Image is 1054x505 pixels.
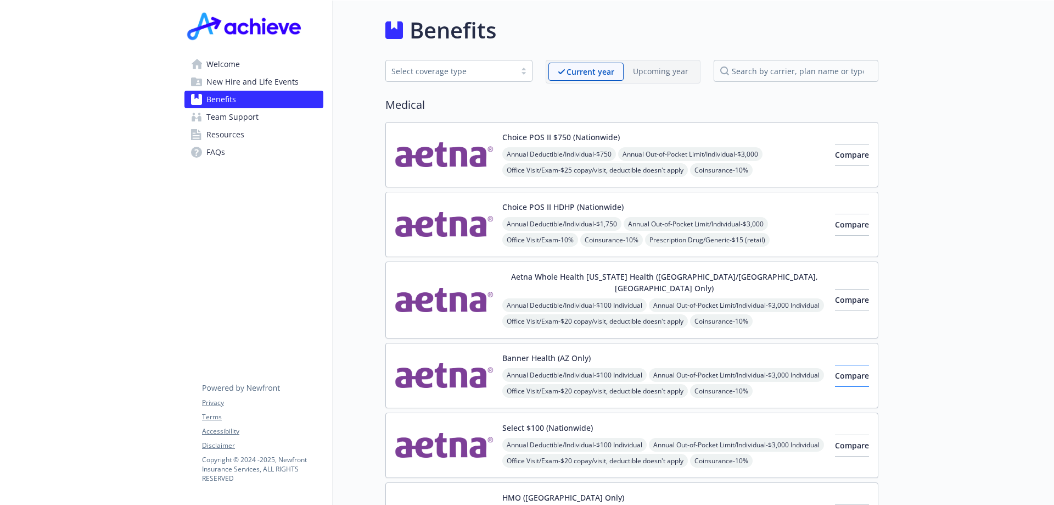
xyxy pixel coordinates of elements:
span: Office Visit/Exam - 10% [502,233,578,247]
button: HMO ([GEOGRAPHIC_DATA] Only) [502,492,624,503]
a: Disclaimer [202,441,323,451]
span: Upcoming year [624,63,698,81]
a: Resources [184,126,323,143]
button: Compare [835,144,869,166]
img: Aetna Inc carrier logo [395,352,494,399]
span: Annual Deductible/Individual - $750 [502,147,616,161]
span: Office Visit/Exam - $20 copay/visit, deductible doesn't apply [502,454,688,468]
a: New Hire and Life Events [184,73,323,91]
p: Upcoming year [633,65,688,77]
span: Office Visit/Exam - $20 copay/visit, deductible doesn't apply [502,384,688,398]
span: Compare [835,219,869,230]
p: Current year [567,66,614,77]
a: Welcome [184,56,323,73]
div: Select coverage type [391,65,510,77]
a: Benefits [184,91,323,108]
span: Office Visit/Exam - $25 copay/visit, deductible doesn't apply [502,163,688,177]
span: Benefits [206,91,236,108]
h2: Medical [385,97,878,113]
span: Coinsurance - 10% [690,314,753,328]
span: FAQs [206,143,225,161]
h1: Benefits [410,14,496,47]
img: Aetna Inc carrier logo [395,201,494,248]
span: New Hire and Life Events [206,73,299,91]
span: Compare [835,295,869,305]
span: Resources [206,126,244,143]
button: Choice POS II HDHP (Nationwide) [502,201,624,213]
span: Office Visit/Exam - $20 copay/visit, deductible doesn't apply [502,314,688,328]
img: Aetna Inc carrier logo [395,131,494,178]
span: Annual Deductible/Individual - $100 Individual [502,438,647,452]
span: Annual Out-of-Pocket Limit/Individual - $3,000 Individual [649,368,824,382]
a: Accessibility [202,426,323,436]
span: Annual Deductible/Individual - $100 Individual [502,298,647,312]
button: Compare [835,289,869,311]
button: Compare [835,435,869,457]
span: Coinsurance - 10% [690,384,753,398]
input: search by carrier, plan name or type [714,60,878,82]
span: Annual Out-of-Pocket Limit/Individual - $3,000 [624,217,768,231]
span: Annual Deductible/Individual - $1,750 [502,217,621,231]
button: Select $100 (Nationwide) [502,422,593,434]
p: Copyright © 2024 - 2025 , Newfront Insurance Services, ALL RIGHTS RESERVED [202,455,323,483]
span: Prescription Drug/Generic - $15 (retail) [645,233,770,247]
img: Aetna Inc carrier logo [395,271,494,329]
a: Privacy [202,398,323,408]
button: Compare [835,365,869,387]
span: Coinsurance - 10% [690,454,753,468]
span: Annual Out-of-Pocket Limit/Individual - $3,000 Individual [649,438,824,452]
span: Team Support [206,108,259,126]
span: Annual Out-of-Pocket Limit/Individual - $3,000 Individual [649,298,824,312]
span: Compare [835,370,869,381]
a: FAQs [184,143,323,161]
a: Terms [202,412,323,422]
button: Choice POS II $750 (Nationwide) [502,131,620,143]
span: Compare [835,149,869,160]
span: Coinsurance - 10% [580,233,643,247]
span: Welcome [206,56,240,73]
img: Aetna Inc carrier logo [395,422,494,469]
button: Banner Health (AZ Only) [502,352,591,364]
span: Annual Out-of-Pocket Limit/Individual - $3,000 [618,147,763,161]
button: Aetna Whole Health [US_STATE] Health ([GEOGRAPHIC_DATA]/[GEOGRAPHIC_DATA], [GEOGRAPHIC_DATA] Only) [502,271,826,294]
span: Compare [835,440,869,451]
a: Team Support [184,108,323,126]
span: Annual Deductible/Individual - $100 Individual [502,368,647,382]
span: Coinsurance - 10% [690,163,753,177]
button: Compare [835,214,869,236]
